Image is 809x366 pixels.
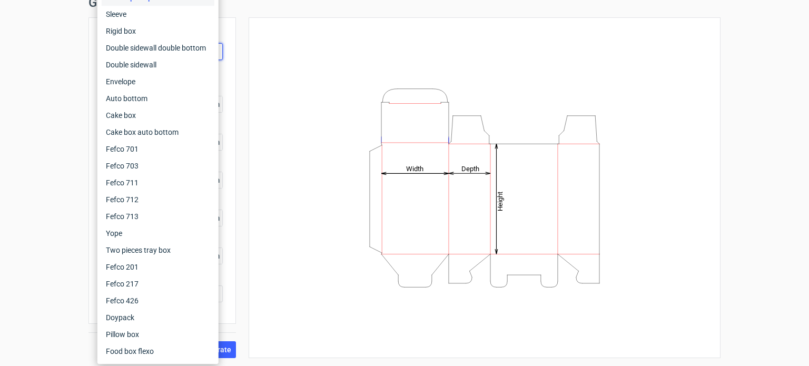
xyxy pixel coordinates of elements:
div: Pillow box [102,326,214,343]
div: Fefco 703 [102,157,214,174]
div: Sleeve [102,6,214,23]
div: Double sidewall double bottom [102,39,214,56]
div: Food box flexo [102,343,214,360]
div: Fefco 711 [102,174,214,191]
div: Fefco 713 [102,208,214,225]
div: Double sidewall [102,56,214,73]
div: Fefco 201 [102,259,214,275]
div: Fefco 217 [102,275,214,292]
div: Fefco 712 [102,191,214,208]
div: Rigid box [102,23,214,39]
div: Cake box [102,107,214,124]
div: Doypack [102,309,214,326]
tspan: Height [496,191,504,211]
div: Yope [102,225,214,242]
tspan: Width [406,164,423,172]
div: Auto bottom [102,90,214,107]
div: Cake box auto bottom [102,124,214,141]
div: Envelope [102,73,214,90]
div: Fefco 701 [102,141,214,157]
tspan: Depth [461,164,479,172]
div: Fefco 426 [102,292,214,309]
div: Two pieces tray box [102,242,214,259]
